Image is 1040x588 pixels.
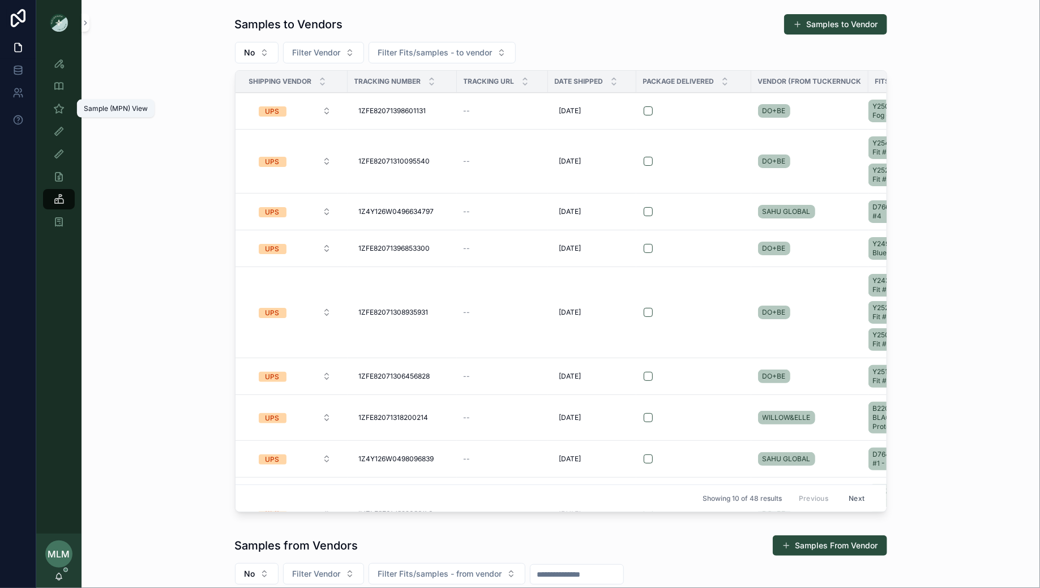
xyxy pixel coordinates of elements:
a: WILLOW&ELLE [758,409,862,427]
a: DO+BE [758,154,790,168]
button: Select Button [369,42,516,63]
span: Y25156T-Navy - Fit #1 - Proto [873,367,931,385]
button: Select Button [283,42,364,63]
span: 1ZFE82071398601131 [359,106,426,115]
a: D766-Blue - Fit #4 [868,198,940,225]
span: Fits/samples - to vendor collection [875,77,932,86]
div: Sample (MPN) View [84,104,148,113]
a: DO+BE [758,303,862,321]
span: -- [464,244,470,253]
a: DO+BE [758,239,862,257]
button: Samples to Vendor [784,14,887,35]
span: No [245,568,255,580]
a: DO+BE [758,242,790,255]
div: scrollable content [36,45,82,247]
button: Select Button [250,238,340,259]
a: 1ZFE82071398601131 [354,102,450,120]
a: DO+BE [758,102,862,120]
a: DO+BE [758,370,790,383]
a: SAHU GLOBAL [758,203,862,221]
span: [DATE] [559,372,581,381]
h1: Samples to Vendors [235,16,343,32]
button: Select Button [250,201,340,222]
span: Y24950T-Light Blue - Fit #3 [873,239,931,257]
a: -- [464,372,541,381]
a: Y24305T-Coral - Fit #2 [868,274,935,297]
span: -- [464,106,470,115]
span: DO+BE [763,106,786,115]
a: -- [464,157,541,166]
span: Filter Vendor [293,568,341,580]
span: -- [464,413,470,422]
a: Y25057T-Blue Fog - Fit #2 [868,97,940,125]
span: DO+BE [763,308,786,317]
span: B2204 BLACK-BLACK - Fit #1 - Proto [873,404,931,431]
a: DO+BE [758,152,862,170]
a: D764-Black - Fit #1 - Proto [868,448,935,470]
a: Y25156T-Navy - Fit #1 - Proto [868,365,935,388]
a: 1ZFE82071308935931 [354,303,450,321]
span: Filter Fits/samples - to vendor [378,47,493,58]
a: Select Button [249,151,341,172]
div: UPS [266,413,280,423]
a: [DATE] [555,239,630,257]
span: Y24305T-Coral - Fit #2 [873,276,931,294]
span: Y25283T-Black - Fit #2 [873,303,931,321]
span: 1ZFE82071308935931 [359,308,429,317]
div: UPS [266,308,280,318]
button: Select Button [250,151,340,171]
button: Select Button [250,366,340,387]
button: Next [841,490,872,507]
span: [DATE] [559,207,581,216]
a: [DATE] [555,203,630,221]
button: Select Button [250,101,340,121]
a: Y25494T-Red - Fit #1 - Proto [868,136,935,159]
a: [DATE] [555,409,630,427]
a: Y25283T-Black - Fit #2 [868,301,935,324]
span: Date Shipped [555,77,604,86]
img: App logo [50,14,68,32]
button: Select Button [250,302,340,323]
button: Samples From Vendor [773,535,887,556]
a: Y25057T-Blue Fog - Fit #2 [868,100,935,122]
a: -- [464,413,541,422]
div: UPS [266,207,280,217]
span: -- [464,157,470,166]
span: DO+BE [763,372,786,381]
a: 1ZFE82071318200214 [354,409,450,427]
span: SAHU GLOBAL [763,454,811,463]
span: Tracking URL [464,77,515,86]
a: DO+BE [758,367,862,385]
a: DO+BE [758,306,790,319]
span: D764-Black - Fit #1 - Proto [873,450,931,468]
a: B2204 BLACK-BLACK - Fit #1 - Proto [868,402,935,434]
span: Filter Fits/samples - from vendor [378,568,502,580]
span: 1Z4Y126W0496634797 [359,207,434,216]
a: SAHU GLOBAL [758,450,862,468]
span: D766-Blue - Fit #4 [873,203,931,221]
span: [DATE] [559,157,581,166]
a: Select Button [249,302,341,323]
span: -- [464,308,470,317]
a: Select Button [249,201,341,222]
button: Select Button [369,563,525,585]
a: -- [464,308,541,317]
button: Select Button [235,563,279,585]
span: Y25494T-Red - Fit #1 - Proto [873,139,931,157]
span: Y25240T-Black - Fit #3 [873,166,931,184]
a: [DATE] [555,152,630,170]
a: Y25494T-Red - Fit #1 - ProtoY25240T-Black - Fit #3 [868,134,940,188]
a: D764-Black - Fit #1 - Proto [868,445,940,473]
a: 1Z4Y126W0498096839 [354,450,450,468]
span: -- [464,372,470,381]
a: Y25097T-Black - Fit #1 - Proto [868,328,935,351]
a: 1ZFE82071396853300 [354,239,450,257]
a: Select Button [249,366,341,387]
div: UPS [266,372,280,382]
a: B2204 BLACK-BLACK - Fit #1 - Proto [868,400,940,436]
span: Vendor (from Tuckernuck [758,77,862,86]
button: Select Button [283,563,364,585]
span: Shipping Vendor [249,77,312,86]
span: No [245,47,255,58]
